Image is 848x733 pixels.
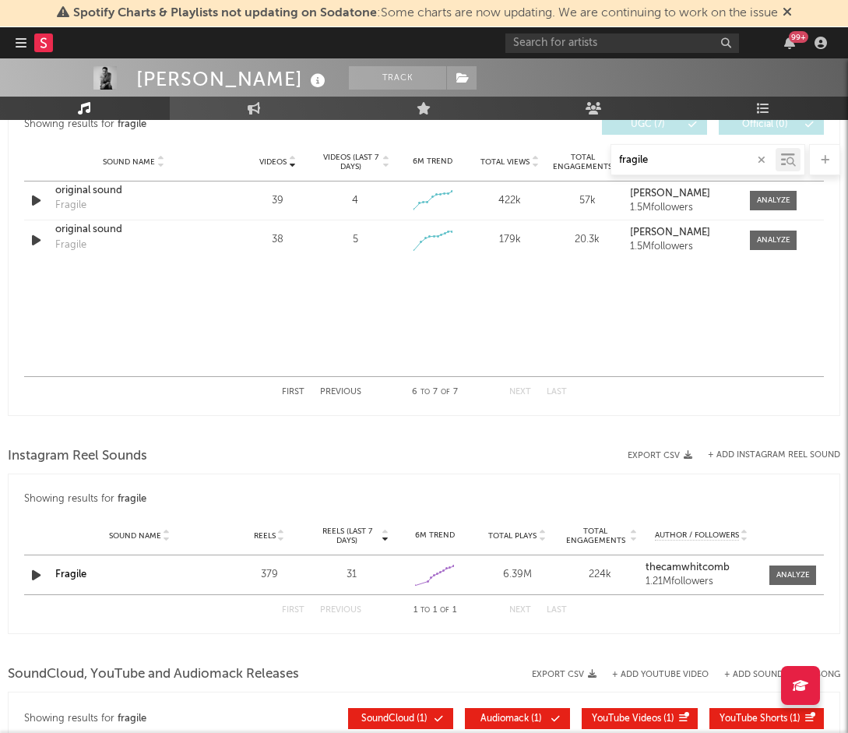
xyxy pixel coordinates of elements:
div: fragile [118,115,146,134]
span: YouTube Videos [592,714,661,724]
span: Reels (last 7 days) [315,527,380,545]
button: Previous [320,606,361,615]
div: 422k [475,193,544,209]
div: 1.21M followers [646,576,758,587]
button: YouTube Videos(1) [582,708,698,729]
span: Sound Name [109,531,161,541]
div: 4 [352,193,358,209]
strong: thecamwhitcomb [646,562,730,573]
span: Official ( 0 ) [729,120,800,129]
div: + Add Instagram Reel Sound [692,451,840,460]
span: SoundCloud [361,714,414,724]
span: to [420,389,430,396]
button: Last [547,606,567,615]
button: + Add YouTube Video [612,671,709,679]
span: to [420,607,430,614]
div: + Add YouTube Video [596,671,709,679]
div: 224k [562,567,637,583]
div: 379 [232,567,307,583]
div: 6M Trend [397,530,472,541]
div: fragile [118,490,146,509]
button: YouTube Shorts(1) [709,708,824,729]
div: 1.5M followers [630,241,734,252]
button: Official(0) [719,115,824,135]
span: Total Engagements [562,527,628,545]
button: + Add SoundCloud Song [709,671,840,679]
div: Showing results for [24,490,824,509]
div: 1 1 1 [392,601,478,620]
div: Fragile [55,238,86,253]
span: SoundCloud, YouTube and Audiomack Releases [8,665,299,684]
span: Reels [254,531,276,541]
span: ( 1 ) [720,714,800,724]
div: 1.5M followers [630,203,734,213]
button: Next [509,606,531,615]
span: Spotify Charts & Playlists not updating on Sodatone [73,7,377,19]
div: fragile [118,710,146,728]
a: original sound [55,183,212,199]
div: 179k [475,232,544,248]
span: ( 1 ) [358,714,430,724]
div: 31 [315,567,389,583]
span: ( 1 ) [592,714,674,724]
button: + Add SoundCloud Song [724,671,840,679]
span: Audiomack [480,714,529,724]
span: ( 1 ) [475,714,547,724]
div: 38 [243,232,312,248]
button: Track [349,66,446,90]
span: Total Plays [488,531,537,541]
span: Author / Followers [655,530,739,541]
button: First [282,388,304,396]
strong: [PERSON_NAME] [630,189,710,199]
button: SoundCloud(1) [348,708,453,729]
span: of [440,607,449,614]
span: of [441,389,450,396]
button: First [282,606,304,615]
div: 6 7 7 [392,383,478,402]
a: thecamwhitcomb [646,562,758,573]
span: Instagram Reel Sounds [8,447,147,466]
a: Fragile [55,569,86,580]
a: [PERSON_NAME] [630,189,734,199]
div: Fragile [55,198,86,213]
div: [PERSON_NAME] [136,66,329,92]
div: Showing results for [24,115,424,135]
div: 99 + [789,31,808,43]
input: Search by song name or URL [611,154,776,167]
span: YouTube Shorts [720,714,787,724]
a: [PERSON_NAME] [630,227,734,238]
div: 5 [353,232,358,248]
a: original sound [55,222,212,238]
div: Showing results for [24,708,348,729]
span: : Some charts are now updating. We are continuing to work on the issue [73,7,778,19]
div: 39 [243,193,312,209]
div: 6.39M [480,567,554,583]
span: UGC ( 7 ) [612,120,684,129]
button: 99+ [784,37,795,49]
span: Dismiss [783,7,792,19]
strong: [PERSON_NAME] [630,227,710,238]
button: Audiomack(1) [465,708,570,729]
div: 20.3k [553,232,622,248]
div: 57k [553,193,622,209]
button: Last [547,388,567,396]
button: Export CSV [532,670,596,679]
button: Export CSV [628,451,692,460]
button: + Add Instagram Reel Sound [708,451,840,460]
button: UGC(7) [602,115,707,135]
button: Previous [320,388,361,396]
button: Next [509,388,531,396]
input: Search for artists [505,33,739,53]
